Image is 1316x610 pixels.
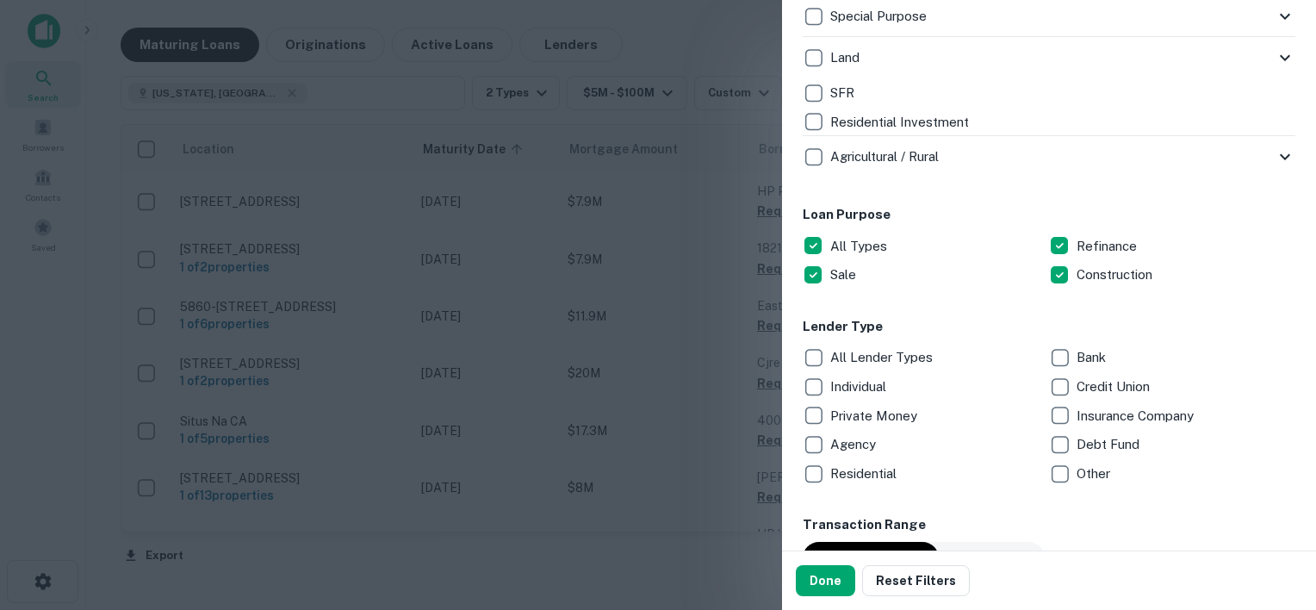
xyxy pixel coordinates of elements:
[954,549,1031,568] p: Sale Amount
[1077,406,1197,426] p: Insurance Company
[1230,472,1316,555] iframe: Chat Widget
[862,565,970,596] button: Reset Filters
[830,236,891,257] p: All Types
[803,317,1295,337] h6: Lender Type
[1077,265,1156,285] p: Construction
[1077,464,1114,484] p: Other
[830,434,879,455] p: Agency
[830,6,930,27] p: Special Purpose
[803,205,1295,225] h6: Loan Purpose
[830,377,890,397] p: Individual
[830,146,942,167] p: Agricultural / Rural
[830,47,863,68] p: Land
[816,549,925,568] p: Mortgage Amount
[1077,377,1153,397] p: Credit Union
[830,112,972,133] p: Residential Investment
[830,464,900,484] p: Residential
[803,515,1295,535] h6: Transaction Range
[1077,434,1143,455] p: Debt Fund
[830,347,936,368] p: All Lender Types
[803,136,1295,177] div: Agricultural / Rural
[1077,347,1109,368] p: Bank
[830,83,858,103] p: SFR
[796,565,855,596] button: Done
[803,37,1295,78] div: Land
[830,406,921,426] p: Private Money
[1077,236,1140,257] p: Refinance
[830,265,860,285] p: Sale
